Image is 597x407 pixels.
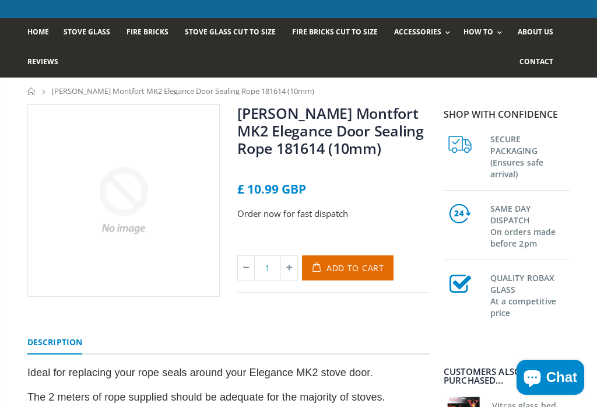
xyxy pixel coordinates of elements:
[27,27,49,37] span: Home
[518,27,553,37] span: About us
[490,201,570,250] h3: SAME DAY DISPATCH On orders made before 2pm
[28,105,219,296] img: no-image-2048-a2addb12_800x_crop_center.gif
[185,18,284,48] a: Stove Glass Cut To Size
[185,27,275,37] span: Stove Glass Cut To Size
[27,87,36,95] a: Home
[237,181,306,197] span: £ 10.99 GBP
[463,27,493,37] span: How To
[444,367,570,385] div: Customers also purchased...
[444,107,570,121] p: Shop with confidence
[27,57,58,66] span: Reviews
[519,57,553,66] span: Contact
[292,27,378,37] span: Fire Bricks Cut To Size
[127,18,177,48] a: Fire Bricks
[27,367,373,378] span: Ideal for replacing your rope seals around your Elegance MK2 stove door.
[394,18,456,48] a: Accessories
[513,360,588,398] inbox-online-store-chat: Shopify online store chat
[237,103,424,158] a: [PERSON_NAME] Montfort MK2 Elegance Door Sealing Rope 181614 (10mm)
[27,48,67,78] a: Reviews
[518,18,562,48] a: About us
[519,48,562,78] a: Contact
[52,86,314,96] span: [PERSON_NAME] Montfort MK2 Elegance Door Sealing Rope 181614 (10mm)
[27,391,385,403] span: The 2 meters of rope supplied should be adequate for the majority of stoves.
[490,270,570,319] h3: QUALITY ROBAX GLASS At a competitive price
[394,27,441,37] span: Accessories
[127,27,168,37] span: Fire Bricks
[302,255,394,280] button: Add to Cart
[64,27,110,37] span: Stove Glass
[27,331,82,355] a: Description
[490,131,570,180] h3: SECURE PACKAGING (Ensures safe arrival)
[237,207,430,220] p: Order now for fast dispatch
[292,18,387,48] a: Fire Bricks Cut To Size
[64,18,119,48] a: Stove Glass
[27,18,58,48] a: Home
[463,18,508,48] a: How To
[326,262,384,273] span: Add to Cart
